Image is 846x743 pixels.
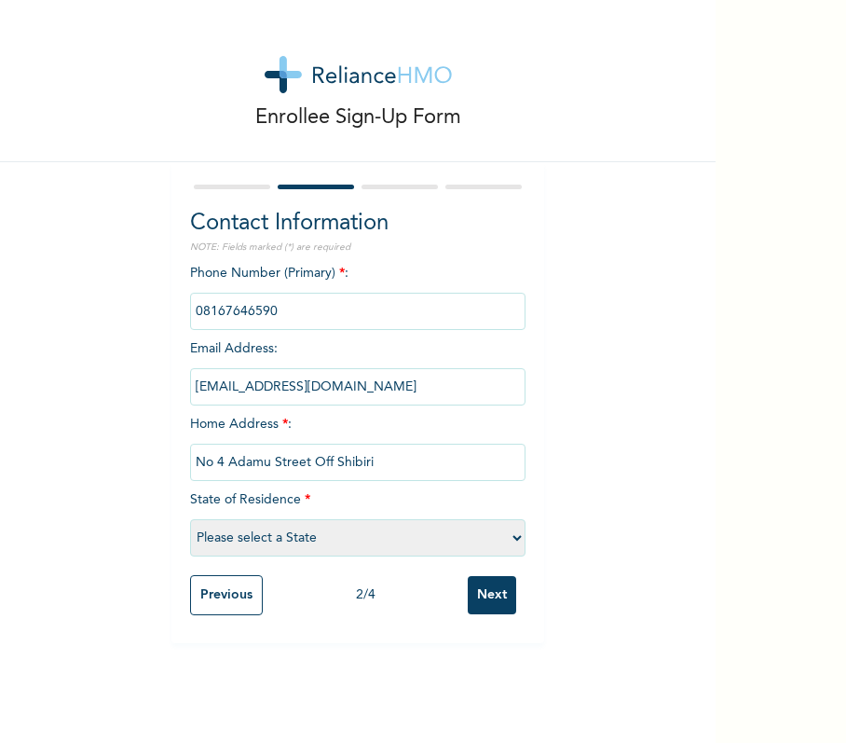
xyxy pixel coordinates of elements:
[190,241,525,255] p: NOTE: Fields marked (*) are required
[190,207,525,241] h2: Contact Information
[190,575,263,615] input: Previous
[468,576,516,614] input: Next
[190,368,525,406] input: Enter email Address
[190,342,525,393] span: Email Address :
[265,56,452,93] img: logo
[190,418,525,469] span: Home Address :
[190,293,525,330] input: Enter Primary Phone Number
[190,493,525,544] span: State of Residence
[263,585,468,605] div: 2 / 4
[255,103,461,133] p: Enrollee Sign-Up Form
[190,444,525,481] input: Enter home address
[190,267,525,318] span: Phone Number (Primary) :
